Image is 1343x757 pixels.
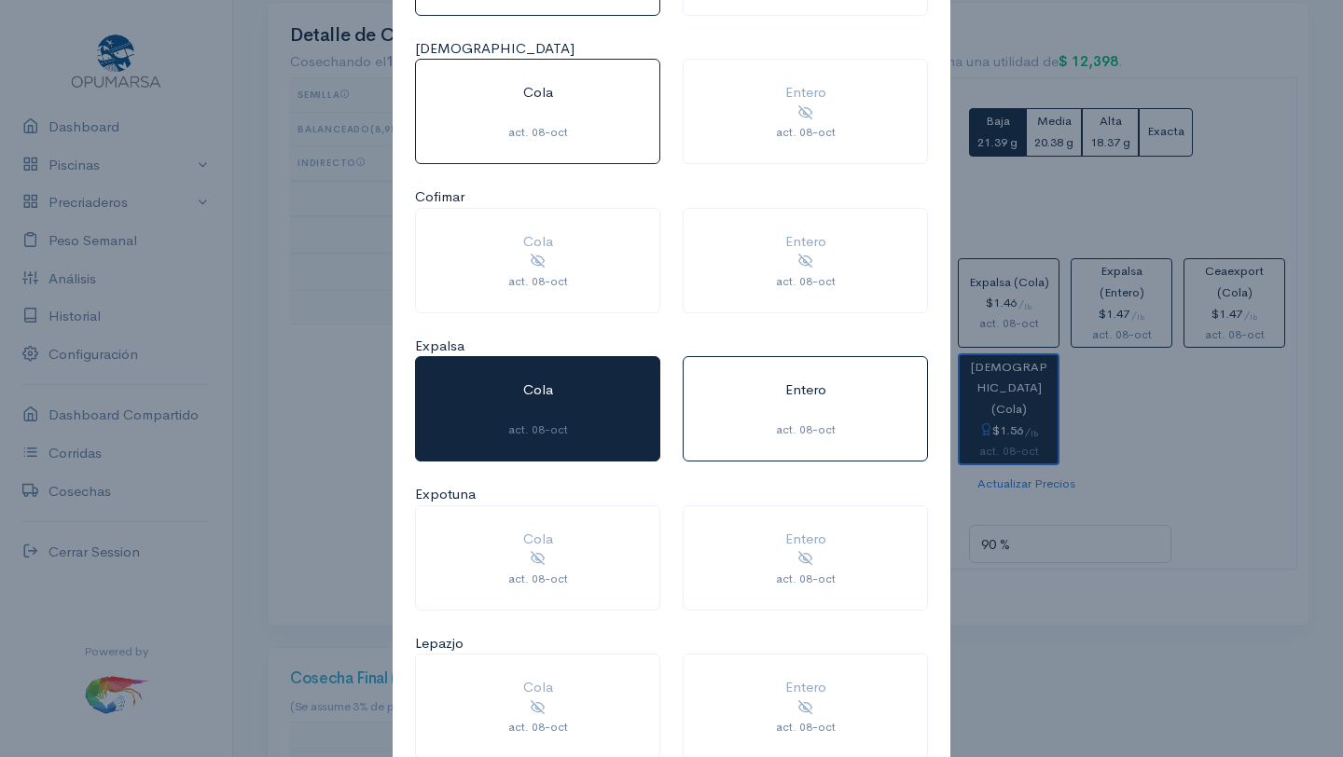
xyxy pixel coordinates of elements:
[683,59,928,164] button: Enteroact. 08-oct
[404,336,939,357] div: Expalsa
[404,633,939,654] div: Lepazjo
[415,59,660,164] button: Colaact. 08-oct
[438,124,637,141] div: act. 08-oct
[438,421,637,438] div: act. 08-oct
[683,505,928,611] button: Enteroact. 08-oct
[706,273,905,290] div: act. 08-oct
[706,571,905,587] div: act. 08-oct
[438,571,637,587] div: act. 08-oct
[415,356,660,461] button: Colaact. 08-oct
[404,484,939,505] div: Expotuna
[706,719,905,736] div: act. 08-oct
[438,719,637,736] div: act. 08-oct
[415,505,660,611] button: Colaact. 08-oct
[706,124,905,141] div: act. 08-oct
[415,208,660,313] button: Colaact. 08-oct
[404,186,939,208] div: Cofimar
[404,38,939,60] div: [DEMOGRAPHIC_DATA]
[438,273,637,290] div: act. 08-oct
[706,421,905,438] div: act. 08-oct
[683,356,928,461] button: Enteroact. 08-oct
[683,208,928,313] button: Enteroact. 08-oct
